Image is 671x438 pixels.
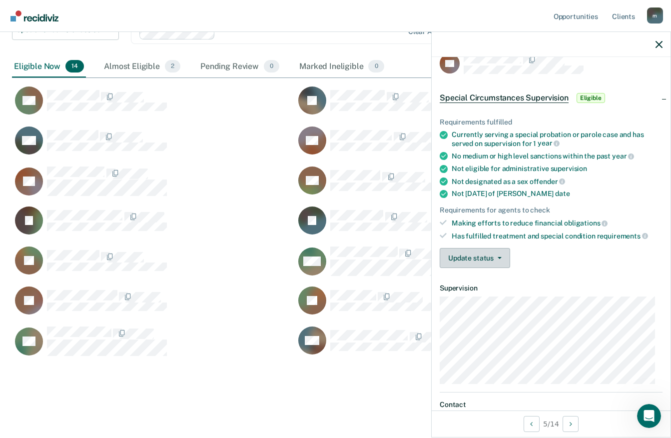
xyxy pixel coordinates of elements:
[452,164,663,173] div: Not eligible for administrative
[440,248,510,268] button: Update status
[564,219,608,227] span: obligations
[12,126,295,166] div: CaseloadOpportunityCell-340AU
[530,177,566,185] span: offender
[295,166,579,206] div: CaseloadOpportunityCell-747EM
[452,189,663,198] div: Not [DATE] of [PERSON_NAME]
[295,206,579,246] div: CaseloadOpportunityCell-882ES
[12,246,295,286] div: CaseloadOpportunityCell-242HV
[555,189,570,197] span: date
[10,10,58,21] img: Recidiviz
[65,60,84,73] span: 14
[198,56,281,78] div: Pending Review
[165,60,180,73] span: 2
[440,118,663,126] div: Requirements fulfilled
[12,166,295,206] div: CaseloadOpportunityCell-2957X
[524,416,540,432] button: Previous Opportunity
[597,232,648,240] span: requirements
[12,56,86,78] div: Eligible Now
[647,7,663,23] div: m
[538,139,560,147] span: year
[612,152,634,160] span: year
[452,177,663,186] div: Not designated as a sex
[452,130,663,147] div: Currently serving a special probation or parole case and has served on supervision for 1
[295,286,579,326] div: CaseloadOpportunityCell-648DM
[12,286,295,326] div: CaseloadOpportunityCell-2397U
[440,400,663,409] dt: Contact
[452,231,663,240] div: Has fulfilled treatment and special condition
[551,164,587,172] span: supervision
[12,326,295,366] div: CaseloadOpportunityCell-597IM
[577,93,605,103] span: Eligible
[440,93,569,103] span: Special Circumstances Supervision
[264,60,279,73] span: 0
[432,82,671,114] div: Special Circumstances SupervisionEligible
[295,86,579,126] div: CaseloadOpportunityCell-329HF
[637,404,661,428] iframe: Intercom live chat
[102,56,182,78] div: Almost Eligible
[432,410,671,437] div: 5 / 14
[12,86,295,126] div: CaseloadOpportunityCell-808BA
[295,246,579,286] div: CaseloadOpportunityCell-646JG
[295,326,579,366] div: CaseloadOpportunityCell-184GK
[440,206,663,214] div: Requirements for agents to check
[440,284,663,292] dt: Supervision
[295,126,579,166] div: CaseloadOpportunityCell-560KA
[563,416,579,432] button: Next Opportunity
[12,206,295,246] div: CaseloadOpportunityCell-213EU
[452,151,663,160] div: No medium or high level sanctions within the past
[647,7,663,23] button: Profile dropdown button
[297,56,386,78] div: Marked Ineligible
[452,218,663,227] div: Making efforts to reduce financial
[368,60,384,73] span: 0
